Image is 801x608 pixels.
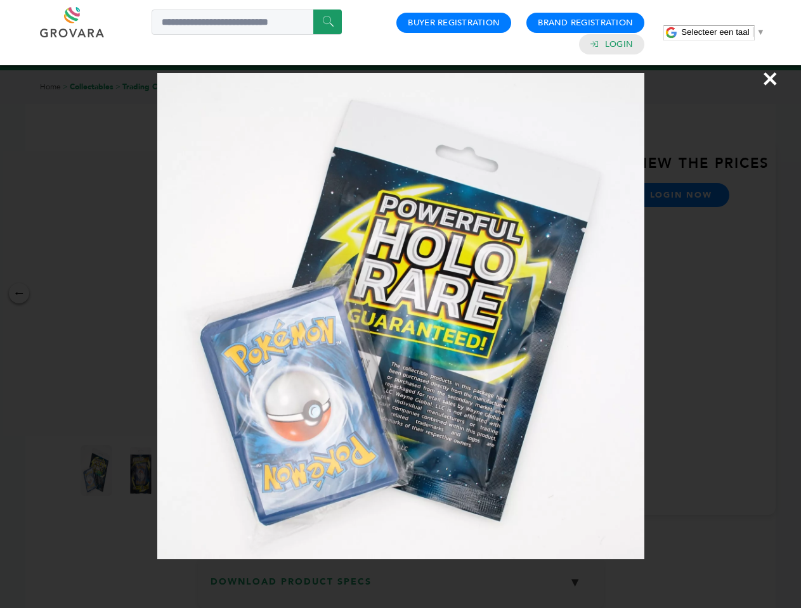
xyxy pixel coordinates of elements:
[753,27,753,37] span: ​
[538,17,633,28] a: Brand Registration
[757,27,765,37] span: ▼
[762,61,779,96] span: ×
[605,39,633,50] a: Login
[681,27,749,37] span: Selecteer een taal
[157,73,644,559] img: Image Preview
[152,9,342,35] input: Search a product or brand...
[681,27,765,37] a: Selecteer een taal​
[408,17,500,28] a: Buyer Registration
